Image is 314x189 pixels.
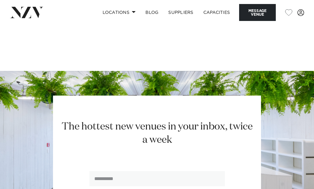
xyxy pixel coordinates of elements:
[61,120,253,146] h2: The hottest new venues in your inbox, twice a week
[198,6,235,19] a: Capacities
[141,6,163,19] a: BLOG
[163,6,198,19] a: SUPPLIERS
[10,7,43,18] img: nzv-logo.png
[239,4,276,21] button: Message Venue
[98,6,141,19] a: Locations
